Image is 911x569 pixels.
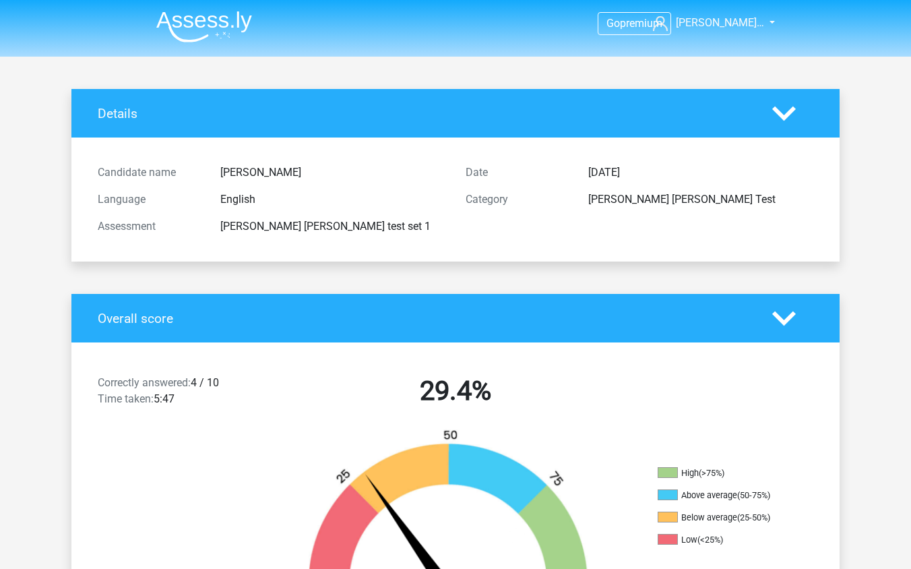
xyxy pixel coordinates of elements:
[598,14,670,32] a: Gopremium
[676,16,764,29] span: [PERSON_NAME]…
[620,17,662,30] span: premium
[88,191,210,208] div: Language
[210,191,455,208] div: English
[578,191,823,208] div: [PERSON_NAME] [PERSON_NAME] Test
[606,17,620,30] span: Go
[699,468,724,478] div: (>75%)
[98,106,752,121] h4: Details
[658,467,792,479] li: High
[88,164,210,181] div: Candidate name
[455,164,578,181] div: Date
[156,11,252,42] img: Assessly
[658,534,792,546] li: Low
[578,164,823,181] div: [DATE]
[98,392,154,405] span: Time taken:
[697,535,723,545] div: (<25%)
[658,512,792,524] li: Below average
[210,164,455,181] div: [PERSON_NAME]
[455,191,578,208] div: Category
[210,218,455,235] div: [PERSON_NAME] [PERSON_NAME] test set 1
[88,218,210,235] div: Assessment
[658,489,792,502] li: Above average
[648,15,765,31] a: [PERSON_NAME]…
[88,375,272,413] div: 4 / 10 5:47
[282,375,629,407] h2: 29.4%
[737,512,770,522] div: (25-50%)
[98,311,752,326] h4: Overall score
[98,376,191,389] span: Correctly answered:
[737,490,770,500] div: (50-75%)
